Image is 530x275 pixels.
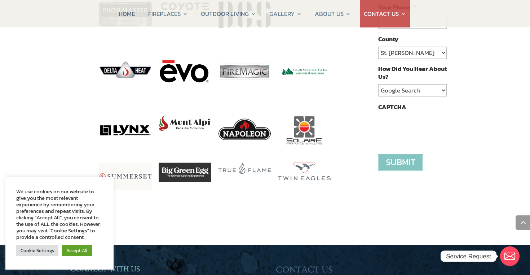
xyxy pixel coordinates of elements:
[99,116,152,145] img: lynx-grills-vector-logo
[278,138,331,147] a: solaire grills logo
[159,175,211,185] a: big green egg grill jacksonville
[218,163,271,173] img: Trueflame-Primary-Logo
[278,45,331,98] img: Green Mountain Grills
[99,183,152,193] a: summerset grills logo
[500,246,520,266] a: Email
[378,115,488,143] iframe: reCAPTCHA
[159,91,211,100] a: evo grills jacksonville fl ormond beach fl CSS Fireplaces & Outdoor Living (Formerly Construction...
[159,116,211,131] img: montalpigrillslogo
[278,173,331,183] a: twin eagles logo<br />
[62,245,92,256] a: Accept All
[378,35,398,43] label: County
[99,163,152,190] img: summersetgrillslogo
[218,167,271,176] a: trueflame grills logo
[16,245,58,256] a: Cookie Settings
[159,163,211,182] img: BIG GREEN EGG WEB LOGO
[218,91,271,100] a: firemagic grills jacksonville fl ormond beach fl CSS Fireplaces & Outdoor Living (Formerly Constr...
[278,163,331,180] img: twineagleslogo
[378,154,423,171] input: Submit
[278,116,331,145] img: solaire-infrared-grilling-logo
[99,91,152,100] a: delta grills jacksonville fl ormond beach fl CSS Fireplaces & Outdoor Living (Formerly Constructi...
[159,124,211,133] a: evo grills jacksonville fl ormond beach fl CSS Fireplaces & Outdoor Living (Formerly Construction...
[378,103,406,111] label: CAPTCHA
[159,45,211,98] img: Evo Grills
[218,116,271,143] img: napoleongrillslogo
[99,138,152,147] a: lynx grill logo outdoor kitchens
[218,45,271,98] img: FireMagic Grills
[278,91,331,100] a: green mountain grills jacksonville fl ormond beach fl CSS Fireplaces & Outdoor Living (Formerly C...
[16,188,103,240] div: We use cookies on our website to give you the most relevant experience by remembering your prefer...
[218,136,271,146] a: napoleon grills
[378,65,447,81] label: How Did You Hear About Us?
[99,45,152,98] img: Delta Grills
